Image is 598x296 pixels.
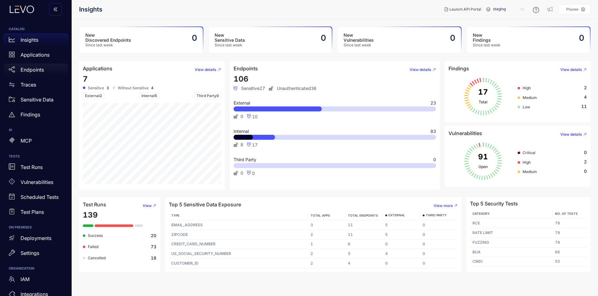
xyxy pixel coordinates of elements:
span: Since last week [344,43,374,47]
span: 0 [240,171,243,176]
span: Third Party [194,92,221,99]
span: Launch API Portal [449,7,481,12]
a: Insights [4,34,68,49]
b: 20 [151,233,156,238]
a: Applications [4,49,68,63]
span: View more [434,204,453,208]
span: swap [9,82,15,88]
span: 106 [234,74,249,83]
h2: 0 [192,33,197,43]
td: 11 [345,230,383,240]
td: 2 [308,259,345,268]
span: Internal [234,129,249,134]
td: 79 [553,238,587,247]
td: 79 [553,228,587,238]
span: THIRD PARTY [426,214,447,217]
span: View details [410,68,431,72]
p: Test Plans [21,209,44,215]
h4: Applications [83,66,112,71]
span: 11 [581,104,587,109]
p: IAM [21,276,30,282]
span: Unauthenticated 36 [269,86,316,91]
a: Deployments [4,232,68,247]
span: 0 [216,93,219,98]
span: Cancelled [88,256,106,260]
h6: AI [9,128,63,132]
span: No. of Tests [555,212,578,215]
span: 10 [252,114,258,119]
span: TOTAL APPS [311,214,330,217]
span: 2 [584,85,587,90]
a: Scheduled Tests [4,191,68,206]
a: Vulnerabilities [4,176,68,191]
h6: CATALOG [9,27,63,31]
span: External [234,101,250,105]
span: 139 [83,210,98,219]
span: 0 [584,169,587,174]
span: View details [560,68,582,72]
span: Success [88,233,103,238]
td: 0 [420,259,458,268]
span: Category [472,212,490,215]
td: FUZZING [470,238,552,247]
td: 0 [420,220,458,230]
span: 0 [584,150,587,155]
td: 0 [420,249,458,259]
td: 5 [383,220,420,230]
button: View details [405,65,436,75]
span: Third Party [234,157,256,162]
td: US_SOCIAL_SECURITY_NUMBER [169,249,308,259]
a: Test Runs [4,161,68,176]
span: staging [493,4,525,14]
span: Internal [139,92,159,99]
span: View details [195,68,216,72]
span: Since last week [215,43,245,47]
p: Vulnerabilities [21,179,53,185]
a: IAM [4,273,68,288]
a: Test Plans [4,206,68,221]
h3: New Sensitive Data [215,33,245,43]
a: MCP [4,135,68,150]
h4: Top 5 Security Tests [470,201,518,206]
h6: ON PREMISES [9,226,63,229]
p: Scheduled Tests [21,194,59,200]
h2: 0 [450,33,455,43]
p: Sensitive Data [21,97,54,102]
span: Failed [88,244,98,249]
h4: Test Runs [83,202,106,207]
span: High [523,160,531,165]
td: 0 [383,259,420,268]
span: 8 [240,142,243,147]
span: 7 [83,74,88,83]
h2: 0 [579,33,584,43]
h6: TESTS [9,155,63,158]
a: Sensitive Data [4,93,68,108]
a: Settings [4,247,68,262]
p: Insights [21,37,38,43]
span: Sensitive 27 [234,86,265,91]
p: Deployments [21,235,51,241]
td: 79 [553,218,587,228]
td: 4 [345,259,383,268]
td: 0 [420,230,458,240]
h4: Findings [448,66,469,71]
span: View details [560,132,582,137]
button: View details [555,65,587,75]
td: 5 [383,230,420,240]
span: Sensitive [88,86,104,90]
span: EXTERNAL [388,214,405,217]
h3: New Discovered Endpoints [85,33,131,43]
span: 5 [155,93,157,98]
span: Without Sensitive [118,86,149,90]
td: 11 [345,220,383,230]
h4: Vulnerabilities [448,130,482,136]
span: Since last week [85,43,131,47]
td: RATE LIMIT [470,228,552,238]
a: Endpoints [4,63,68,78]
p: Pluxee [566,7,578,12]
td: 1 [308,239,345,249]
span: 0 [252,171,255,176]
td: 2 [308,230,345,240]
td: BUA [470,247,552,257]
span: 0 [433,157,436,162]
